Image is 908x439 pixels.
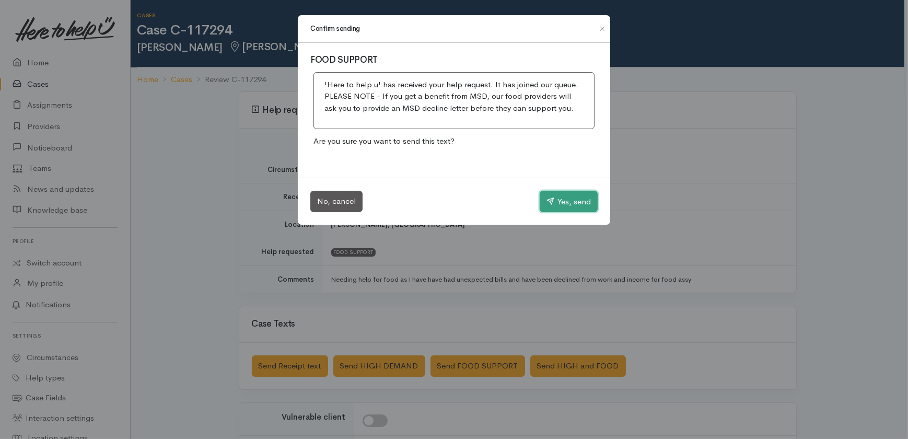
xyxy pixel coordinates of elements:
[310,132,598,151] p: Are you sure you want to send this text?
[324,79,584,114] p: 'Here to help u' has received your help request. It has joined our queue. PLEASE NOTE - If you ge...
[540,191,598,213] button: Yes, send
[310,24,360,34] h1: Confirm sending
[310,55,598,65] h3: FOOD SUPPORT
[594,22,611,35] button: Close
[310,191,363,212] button: No, cancel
